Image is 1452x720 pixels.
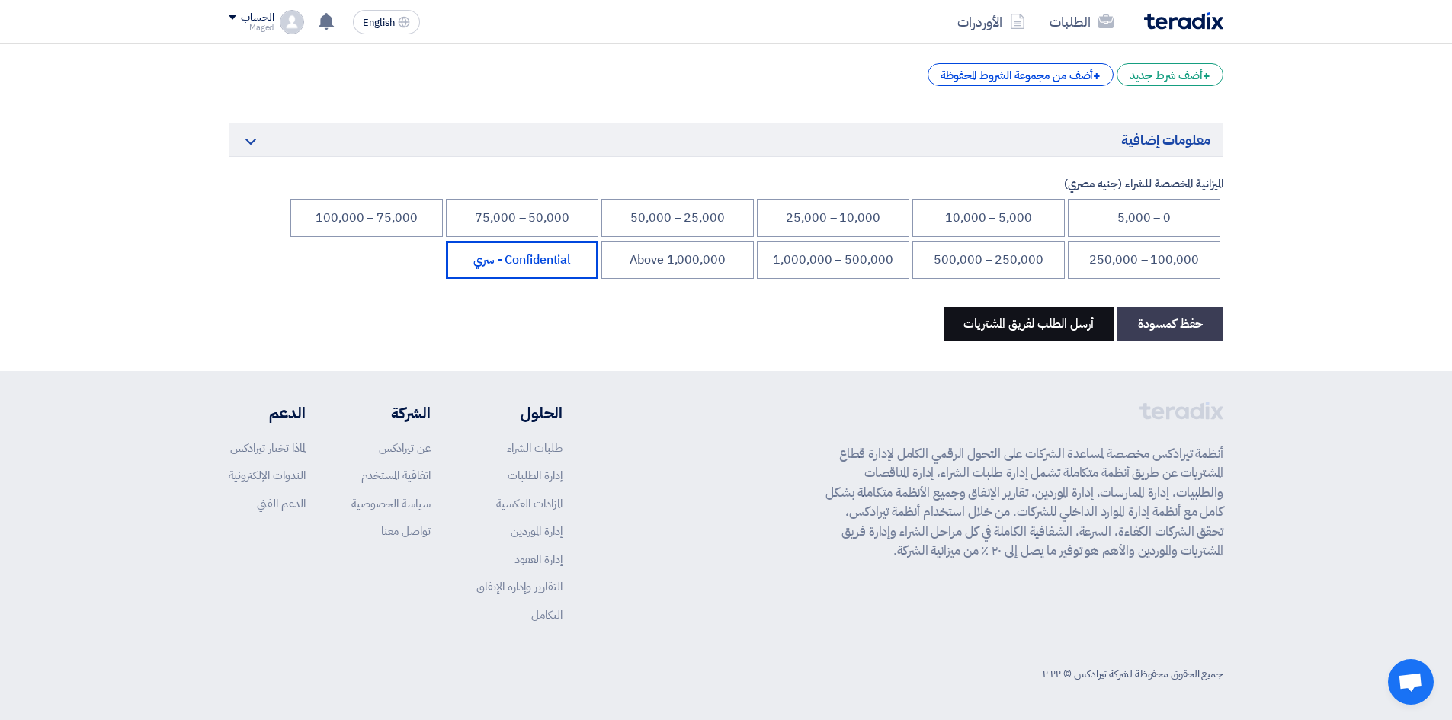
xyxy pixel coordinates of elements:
li: Confidential - سري [446,241,598,279]
a: إدارة الطلبات [508,467,563,484]
div: Open chat [1388,659,1434,705]
li: 5,000 – 10,000 [912,199,1065,237]
a: سياسة الخصوصية [351,495,431,512]
li: الشركة [351,402,431,424]
a: التقارير وإدارة الإنفاق [476,578,563,595]
p: أنظمة تيرادكس مخصصة لمساعدة الشركات على التحول الرقمي الكامل لإدارة قطاع المشتريات عن طريق أنظمة ... [825,444,1223,561]
a: عن تيرادكس [379,440,431,456]
a: الدعم الفني [257,495,306,512]
img: profile_test.png [280,10,304,34]
li: 100,000 – 250,000 [1068,241,1220,279]
li: 10,000 – 25,000 [757,199,909,237]
img: Teradix logo [1144,12,1223,30]
div: جميع الحقوق محفوظة لشركة تيرادكس © ٢٠٢٢ [1043,666,1223,682]
li: Above 1,000,000 [601,241,754,279]
div: أضف شرط جديد [1117,63,1223,86]
a: التكامل [531,606,563,623]
li: 250,000 – 500,000 [912,241,1065,279]
span: + [1093,67,1101,85]
button: English [353,10,420,34]
a: الطلبات [1037,4,1126,40]
a: الندوات الإلكترونية [229,467,306,484]
li: 75,000 – 100,000 [290,199,443,237]
button: أرسل الطلب لفريق المشتريات [944,307,1114,341]
span: + [1203,67,1210,85]
a: اتفاقية المستخدم [361,467,431,484]
li: 0 – 5,000 [1068,199,1220,237]
span: English [363,18,395,28]
a: تواصل معنا [381,523,431,539]
label: الميزانية المخصصة للشراء (جنيه مصري) [229,175,1223,193]
li: 500,000 – 1,000,000 [757,241,909,279]
a: لماذا تختار تيرادكس [230,440,306,456]
li: 50,000 – 75,000 [446,199,598,237]
a: إدارة العقود [514,551,563,568]
a: طلبات الشراء [507,440,563,456]
a: إدارة الموردين [511,523,563,539]
a: الأوردرات [945,4,1037,40]
li: الحلول [476,402,563,424]
a: المزادات العكسية [496,495,563,512]
h5: معلومات إضافية [229,123,1223,157]
div: أضف من مجموعة الشروط المحفوظة [928,63,1114,86]
li: 25,000 – 50,000 [601,199,754,237]
div: الحساب [241,11,274,24]
div: Maged [229,24,274,32]
button: حفظ كمسودة [1117,307,1223,341]
li: الدعم [229,402,306,424]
